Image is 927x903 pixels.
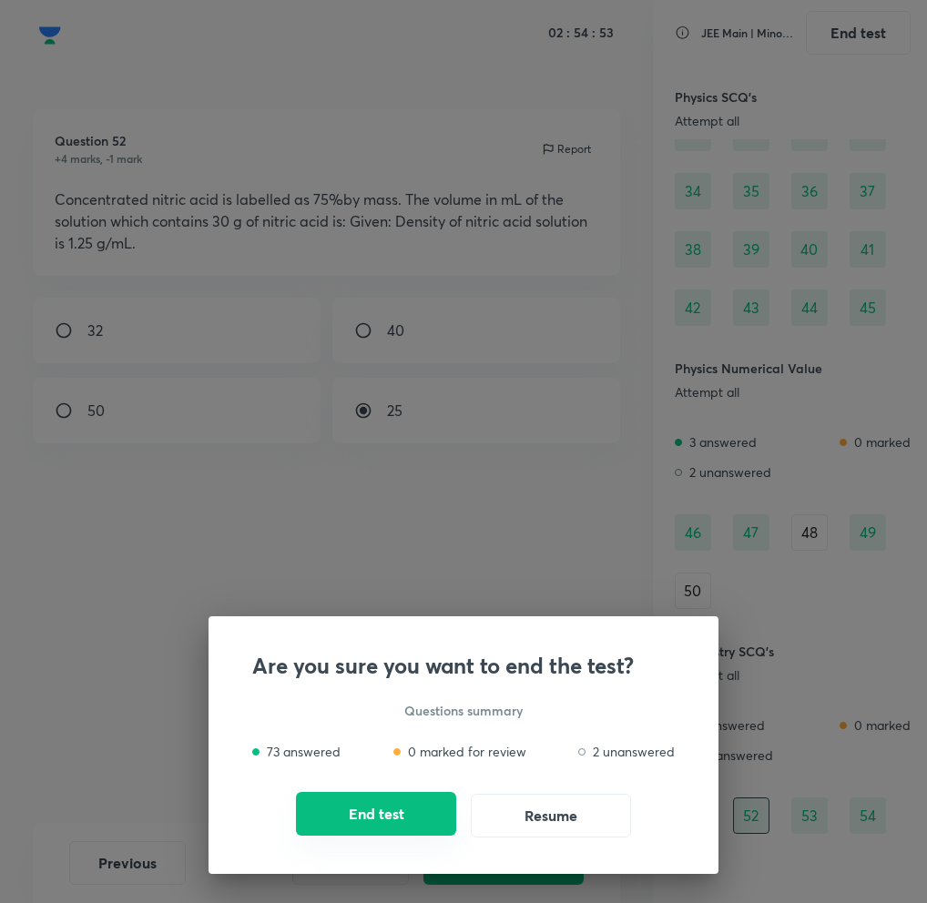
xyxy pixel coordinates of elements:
button: End test [296,792,456,836]
h5: Questions summary [252,701,675,720]
p: 2 unanswered [593,742,675,761]
h3: Are you sure you want to end the test? [252,653,675,679]
p: 0 marked for review [408,742,526,761]
p: 73 answered [267,742,341,761]
button: Resume [471,794,631,837]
